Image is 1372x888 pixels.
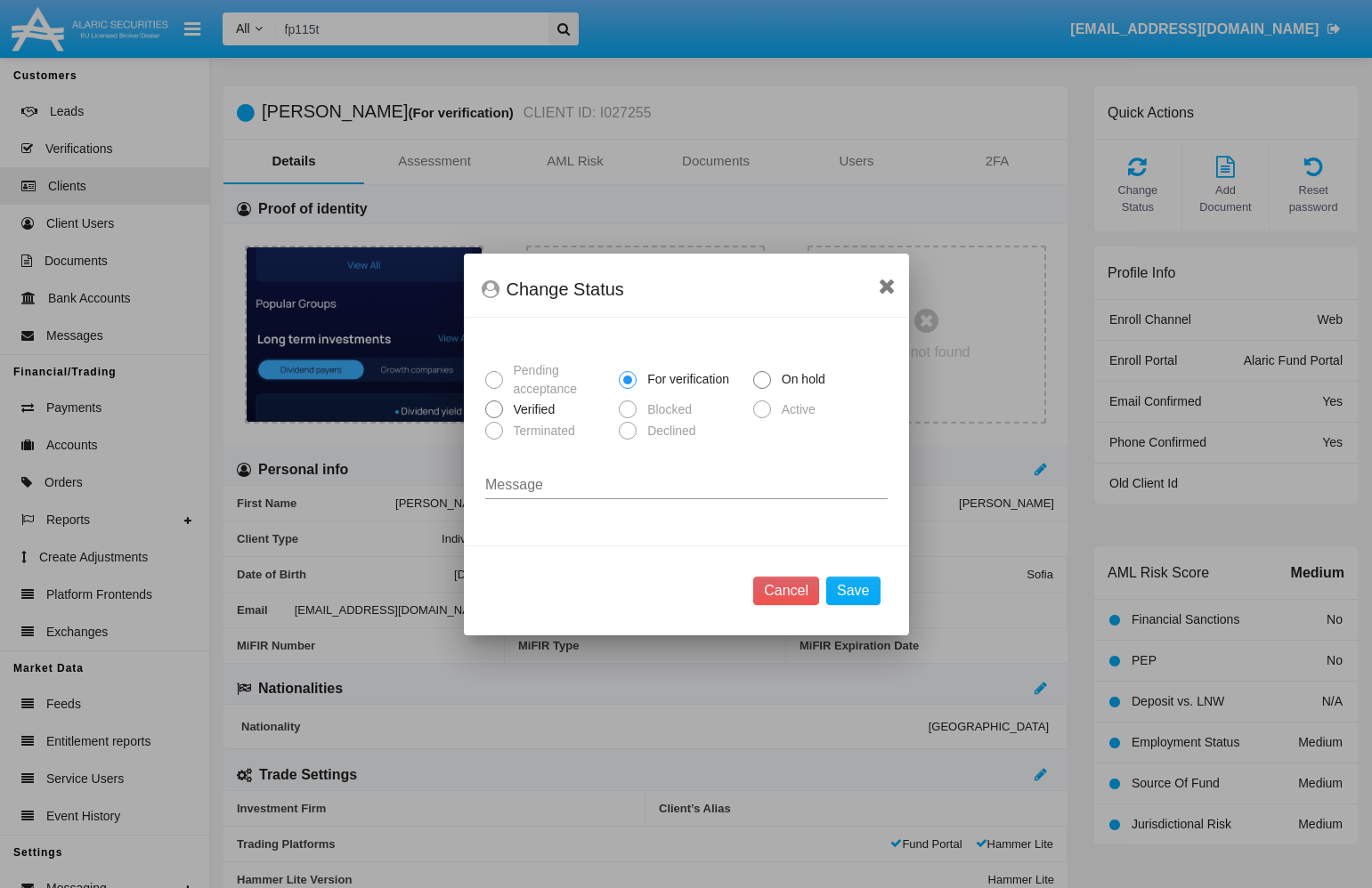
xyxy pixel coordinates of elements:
span: For verification [637,370,734,389]
span: Blocked [637,400,696,419]
button: Save [826,577,880,605]
span: Declined [637,422,700,440]
span: Verified [503,400,560,419]
span: Pending acceptance [503,361,613,399]
span: Terminated [503,422,580,440]
span: Active [771,400,820,419]
span: On hold [771,370,830,389]
button: Cancel [753,577,819,605]
div: Change Status [482,275,891,303]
